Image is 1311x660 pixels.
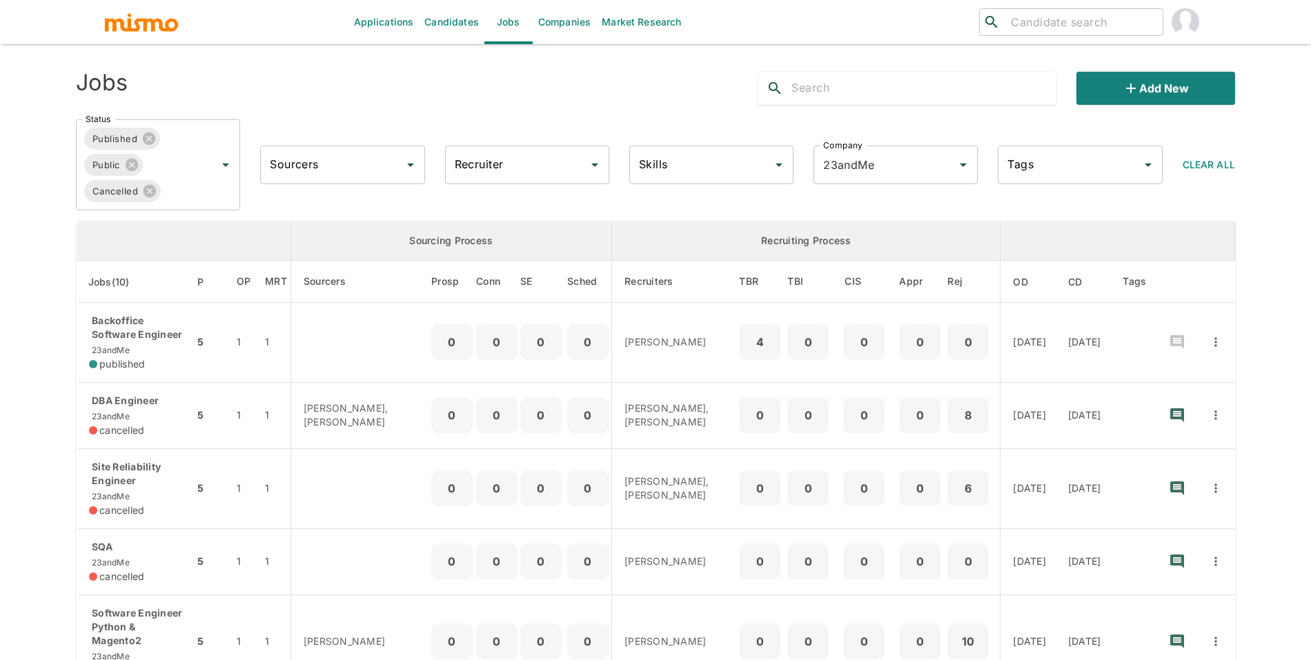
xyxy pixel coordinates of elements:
td: 1 [226,528,262,594]
button: Quick Actions [1201,546,1231,577]
p: 4 [745,332,775,352]
td: 1 [262,303,290,383]
td: 1 [262,528,290,594]
p: 0 [793,332,823,352]
p: Software Engineer Python & Magento2 [89,606,183,648]
p: 10 [953,632,983,651]
input: Search [791,77,1056,99]
button: recent-notes [1161,625,1194,658]
button: Open [585,155,604,174]
p: 0 [437,479,467,498]
span: OD [1013,274,1046,290]
td: [DATE] [1000,448,1057,528]
th: Connections [476,261,517,303]
td: 5 [194,303,225,383]
p: 0 [482,332,512,352]
p: 0 [849,632,879,651]
button: Add new [1076,72,1235,105]
span: CD [1068,274,1101,290]
p: 0 [437,332,467,352]
span: cancelled [99,423,144,437]
button: Open [1138,155,1158,174]
p: 0 [526,406,556,425]
p: 0 [526,552,556,571]
p: 0 [745,406,775,425]
td: 5 [194,382,225,448]
div: Public [84,154,143,176]
td: [DATE] [1057,382,1112,448]
button: Open [769,155,789,174]
span: P [197,274,221,290]
button: Open [216,155,235,174]
p: 0 [573,479,603,498]
p: 0 [573,332,603,352]
th: Tags [1112,261,1157,303]
td: [DATE] [1057,303,1112,383]
p: 0 [745,552,775,571]
button: Quick Actions [1201,400,1231,430]
span: Jobs(10) [88,274,148,290]
td: 5 [194,528,225,594]
p: DBA Engineer [89,394,183,408]
td: 5 [194,448,225,528]
th: Client Interview Scheduled [832,261,896,303]
label: Company [823,139,862,151]
th: Recruiters [612,261,736,303]
th: Sourcing Process [290,221,611,261]
p: [PERSON_NAME], [PERSON_NAME] [304,401,420,429]
p: [PERSON_NAME] [624,554,724,568]
p: 0 [526,632,556,651]
p: 0 [573,632,603,651]
th: Rejected [944,261,1000,303]
th: Prospects [431,261,476,303]
th: Onboarding Date [1000,261,1057,303]
p: [PERSON_NAME] [624,335,724,349]
p: 0 [793,479,823,498]
p: 0 [437,552,467,571]
p: Backoffice Software Engineer [89,314,183,341]
button: recent-notes [1161,326,1194,359]
p: 0 [745,632,775,651]
span: 23andMe [89,491,130,501]
th: Approved [896,261,944,303]
th: Created At [1057,261,1112,303]
td: 1 [226,382,262,448]
td: [DATE] [1000,382,1057,448]
p: [PERSON_NAME], [PERSON_NAME] [624,401,724,429]
p: SQA [89,540,183,554]
div: Cancelled [84,180,161,202]
p: 0 [849,406,879,425]
p: 0 [953,332,983,352]
span: published [99,357,145,371]
th: Open Positions [226,261,262,303]
p: [PERSON_NAME], [PERSON_NAME] [624,474,724,502]
p: 0 [573,406,603,425]
p: 0 [849,332,879,352]
span: Cancelled [84,183,146,199]
p: 0 [437,632,467,651]
th: To Be Interviewed [784,261,832,303]
p: 0 [953,552,983,571]
p: Site Reliability Engineer [89,460,183,488]
td: 1 [262,448,290,528]
th: To Be Reviewed [736,261,784,303]
p: [PERSON_NAME] [624,634,724,648]
td: [DATE] [1000,303,1057,383]
img: Maria Lujan Ciommo [1172,8,1199,36]
p: 0 [905,332,935,352]
p: 6 [953,479,983,498]
p: 0 [482,479,512,498]
button: search [758,72,791,105]
span: Public [84,157,128,173]
p: 0 [793,552,823,571]
div: Published [84,128,160,150]
span: Clear All [1183,159,1235,170]
h4: Jobs [76,69,128,97]
td: 1 [226,448,262,528]
span: Published [84,131,146,147]
button: Open [954,155,973,174]
p: 0 [573,552,603,571]
button: Quick Actions [1201,626,1231,657]
th: Sourcers [290,261,431,303]
button: recent-notes [1161,545,1194,578]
